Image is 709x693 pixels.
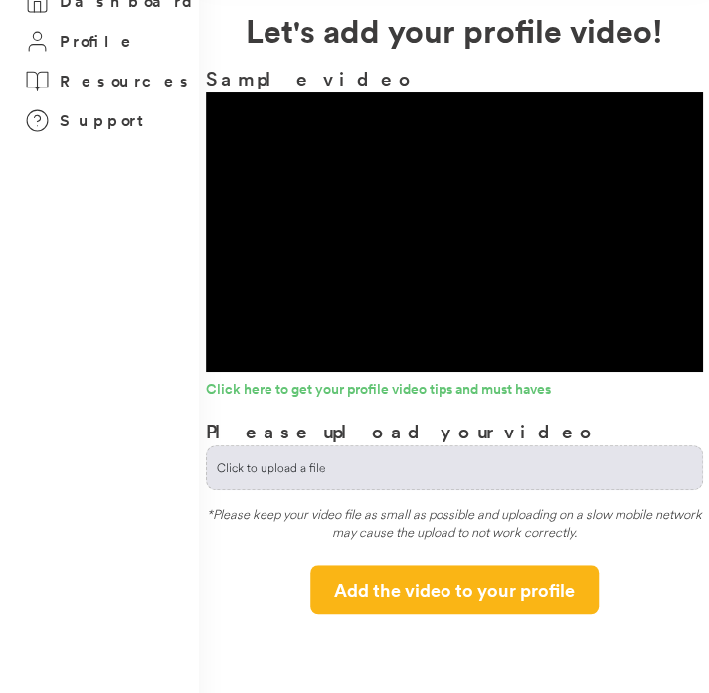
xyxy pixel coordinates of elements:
h3: Sample video [206,64,703,92]
a: Click here to get your profile video tips and must haves [206,382,703,402]
h3: Profile [60,29,137,54]
h3: Support [60,108,153,133]
div: *Please keep your video file as small as possible and uploading on a slow mobile network may caus... [206,505,703,550]
h2: Let's add your profile video! [199,6,709,54]
div: Video Player [206,92,703,372]
button: Add the video to your profile [310,565,599,614]
h3: Resources [60,69,194,93]
h3: Please upload your video [206,417,599,445]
